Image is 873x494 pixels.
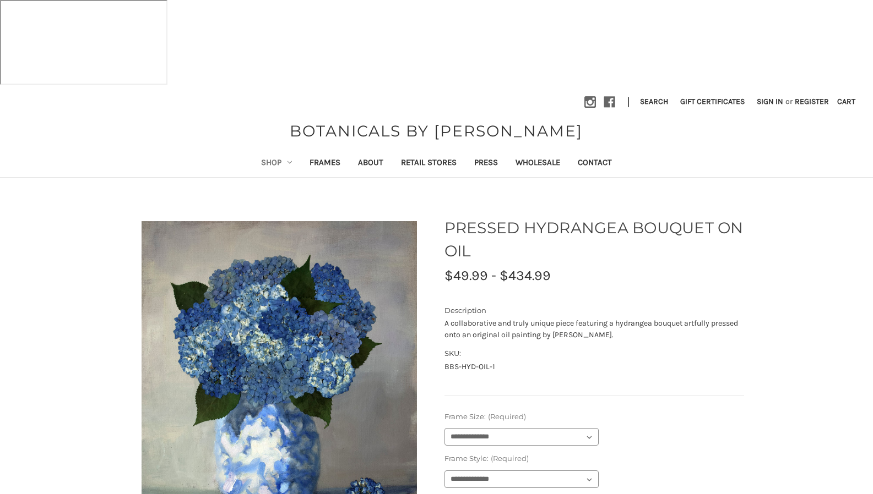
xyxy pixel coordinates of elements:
[465,150,507,177] a: Press
[507,150,569,177] a: Wholesale
[837,97,855,106] span: Cart
[444,361,744,372] dd: BBS-HYD-OIL-1
[444,453,744,464] label: Frame Style:
[284,119,588,142] a: BOTANICALS BY [PERSON_NAME]
[444,348,741,359] dt: SKU:
[252,150,301,177] a: Shop
[349,150,392,177] a: About
[392,150,465,177] a: Retail Stores
[623,94,634,111] li: |
[674,88,751,115] a: Gift Certificates
[789,88,835,115] a: Register
[751,88,789,115] a: Sign in
[488,412,526,421] small: (Required)
[491,454,529,463] small: (Required)
[784,96,794,107] span: or
[831,88,861,115] a: Cart with 0 items
[634,88,674,115] button: Search
[444,317,744,341] div: A collaborative and truly unique piece featuring a hydrangea bouquet artfully pressed onto an ori...
[444,305,741,316] dt: Description
[569,150,621,177] a: Contact
[444,267,551,283] span: $49.99 - $434.99
[444,216,744,262] h1: PRESSED HYDRANGEA BOUQUET ON OIL
[301,150,349,177] a: Frames
[444,411,744,422] label: Frame Size:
